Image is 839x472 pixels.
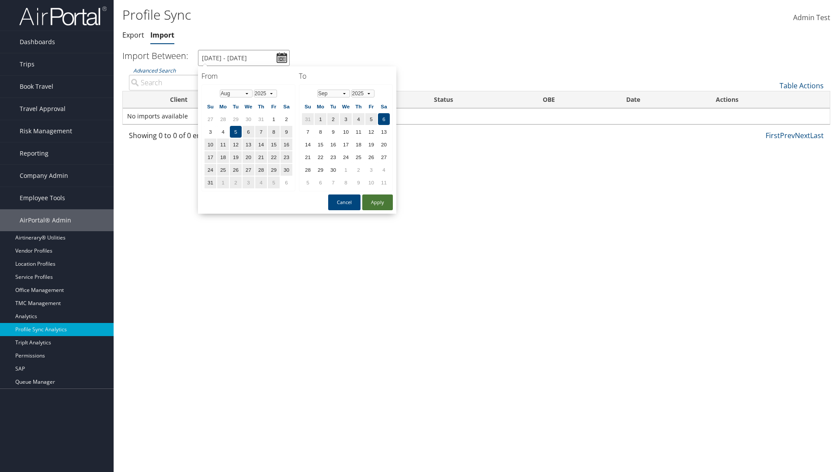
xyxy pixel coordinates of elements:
td: 28 [217,113,229,125]
td: No imports available [123,108,830,124]
span: Admin Test [793,13,830,22]
td: 11 [378,177,390,188]
div: Showing 0 to 0 of 0 entries [129,130,293,145]
td: 1 [340,164,352,176]
td: 2 [230,177,242,188]
th: Sa [281,101,292,112]
td: 28 [255,164,267,176]
td: 10 [205,139,216,150]
th: Th [255,101,267,112]
td: 22 [268,151,280,163]
td: 1 [315,113,326,125]
td: 16 [281,139,292,150]
td: 24 [205,164,216,176]
span: Trips [20,53,35,75]
td: 27 [205,113,216,125]
h1: Profile Sync [122,6,594,24]
button: Apply [362,194,393,210]
a: Prev [780,131,795,140]
td: 4 [353,113,364,125]
td: 1 [217,177,229,188]
th: Fr [268,101,280,112]
h4: To [299,71,393,81]
td: 2 [281,113,292,125]
td: 10 [340,126,352,138]
td: 21 [255,151,267,163]
td: 25 [353,151,364,163]
span: Dashboards [20,31,55,53]
td: 17 [205,151,216,163]
span: Book Travel [20,76,53,97]
span: AirPortal® Admin [20,209,71,231]
th: Su [302,101,314,112]
td: 12 [230,139,242,150]
td: 3 [205,126,216,138]
th: Date: activate to sort column ascending [618,91,708,108]
h4: From [201,71,295,81]
td: 13 [243,139,254,150]
td: 15 [268,139,280,150]
td: 19 [230,151,242,163]
td: 27 [243,164,254,176]
td: 3 [243,177,254,188]
h3: Import Between: [122,50,188,62]
td: 24 [340,151,352,163]
span: Company Admin [20,165,68,187]
th: Mo [315,101,326,112]
td: 31 [205,177,216,188]
td: 11 [353,126,364,138]
td: 22 [315,151,326,163]
td: 17 [340,139,352,150]
th: Status: activate to sort column descending [426,91,535,108]
td: 7 [302,126,314,138]
td: 18 [217,151,229,163]
th: Mo [217,101,229,112]
td: 19 [365,139,377,150]
td: 26 [365,151,377,163]
td: 29 [230,113,242,125]
td: 18 [353,139,364,150]
td: 6 [378,113,390,125]
a: First [766,131,780,140]
td: 6 [243,126,254,138]
td: 11 [217,139,229,150]
td: 5 [268,177,280,188]
td: 30 [281,164,292,176]
td: 29 [315,164,326,176]
td: 21 [302,151,314,163]
th: Fr [365,101,377,112]
input: Advanced Search [129,75,293,90]
td: 6 [281,177,292,188]
a: Next [795,131,810,140]
td: 4 [217,126,229,138]
td: 15 [315,139,326,150]
a: Export [122,30,144,40]
td: 5 [365,113,377,125]
span: Employee Tools [20,187,65,209]
td: 23 [281,151,292,163]
td: 4 [378,164,390,176]
th: Su [205,101,216,112]
span: Risk Management [20,120,72,142]
td: 6 [315,177,326,188]
input: [DATE] - [DATE] [198,50,290,66]
th: Actions [708,91,830,108]
td: 3 [340,113,352,125]
td: 12 [365,126,377,138]
td: 14 [255,139,267,150]
td: 31 [255,113,267,125]
th: Tu [327,101,339,112]
th: Sa [378,101,390,112]
th: Client: activate to sort column ascending [162,91,265,108]
td: 3 [365,164,377,176]
td: 20 [378,139,390,150]
th: We [243,101,254,112]
th: We [340,101,352,112]
img: airportal-logo.png [19,6,107,26]
button: Cancel [328,194,361,210]
td: 23 [327,151,339,163]
a: Advanced Search [133,67,176,74]
a: Import [150,30,174,40]
td: 29 [268,164,280,176]
td: 20 [243,151,254,163]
